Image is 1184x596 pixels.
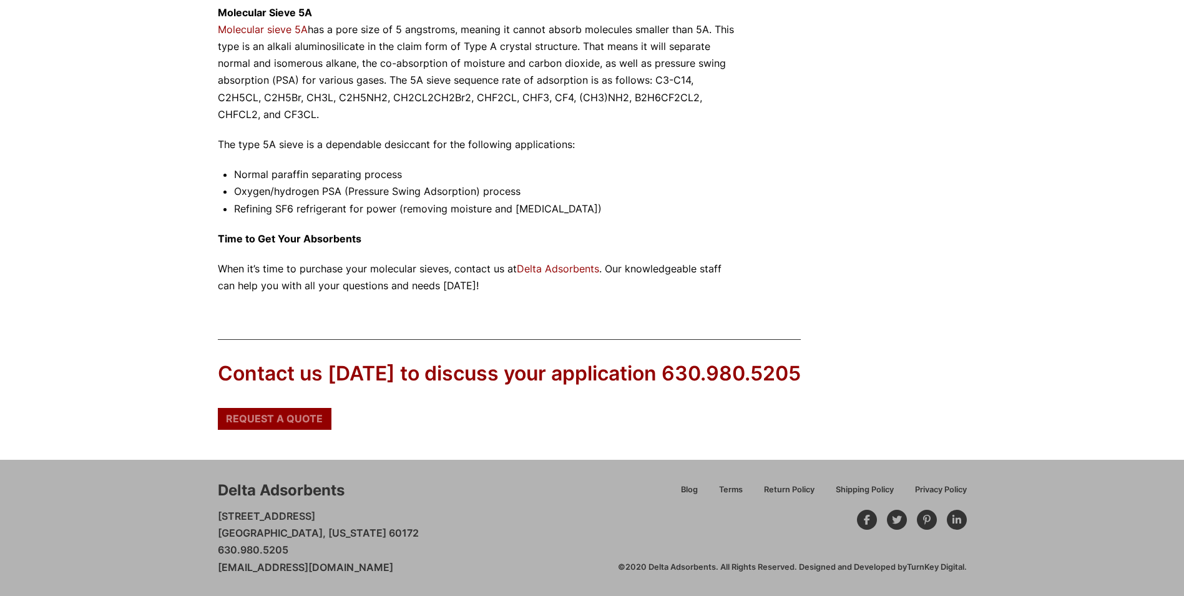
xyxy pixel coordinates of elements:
strong: Time to Get Your Absorbents [218,232,361,245]
strong: Molecular Sieve 5A [218,6,312,19]
a: TurnKey Digital [907,562,964,572]
span: Shipping Policy [836,486,894,494]
a: Request a Quote [218,408,331,429]
p: [STREET_ADDRESS] [GEOGRAPHIC_DATA], [US_STATE] 60172 630.980.5205 [218,508,419,576]
a: [EMAIL_ADDRESS][DOMAIN_NAME] [218,561,393,574]
p: The type 5A sieve is a dependable desiccant for the following applications: [218,136,738,153]
span: Privacy Policy [915,486,967,494]
p: When it’s time to purchase your molecular sieves, contact us at . Our knowledgeable staff can hel... [218,261,738,294]
p: has a pore size of 5 angstroms, meaning it cannot absorb molecules smaller than 5A. This type is ... [218,4,738,123]
li: Refining SF6 refrigerant for power (removing moisture and [MEDICAL_DATA]) [234,201,738,217]
a: Terms [708,483,753,505]
a: Molecular sieve 5A [218,23,308,36]
a: Delta Adsorbents [517,262,599,275]
a: Shipping Policy [825,483,904,505]
span: Return Policy [764,486,815,494]
span: Blog [681,486,698,494]
li: Oxygen/hydrogen PSA (Pressure Swing Adsorption) process [234,183,738,200]
div: Contact us [DATE] to discuss your application 630.980.5205 [218,360,801,388]
div: ©2020 Delta Adsorbents. All Rights Reserved. Designed and Developed by . [618,562,967,573]
span: Request a Quote [226,414,323,424]
li: Normal paraffin separating process [234,166,738,183]
span: Terms [719,486,743,494]
a: Privacy Policy [904,483,967,505]
a: Return Policy [753,483,825,505]
div: Delta Adsorbents [218,480,345,501]
a: Blog [670,483,708,505]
